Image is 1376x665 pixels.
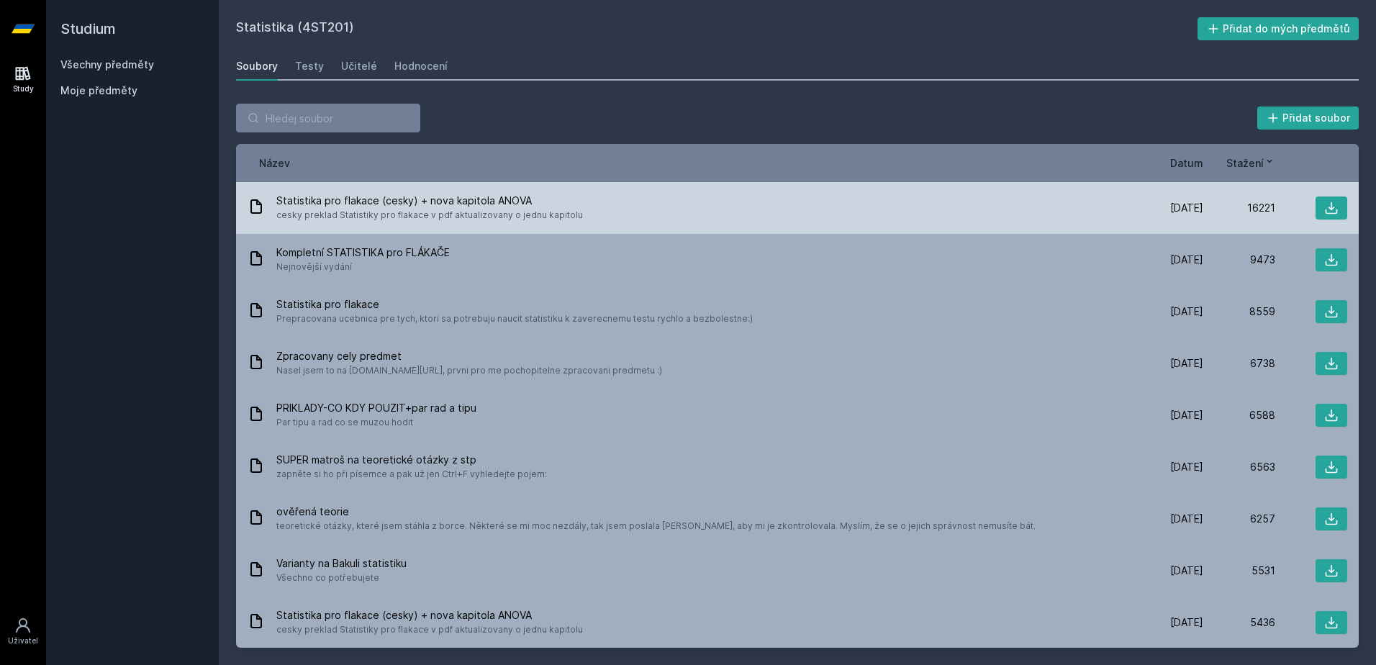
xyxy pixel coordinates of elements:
button: Datum [1170,155,1203,171]
div: Učitelé [341,59,377,73]
a: Study [3,58,43,101]
div: 6563 [1203,460,1275,474]
span: [DATE] [1170,615,1203,630]
span: Nasel jsem to na [DOMAIN_NAME][URL], prvni pro me pochopitelne zpracovani predmetu :) [276,363,662,378]
div: 5436 [1203,615,1275,630]
div: 6257 [1203,512,1275,526]
span: [DATE] [1170,201,1203,215]
div: Soubory [236,59,278,73]
div: Testy [295,59,324,73]
span: teoretické otázky, které jsem stáhla z borce. Některé se mi moc nezdály, tak jsem poslala [PERSON... [276,519,1036,533]
span: [DATE] [1170,356,1203,371]
span: [DATE] [1170,460,1203,474]
span: cesky preklad Statistiky pro flakace v pdf aktualizovany o jednu kapitolu [276,208,583,222]
button: Stažení [1226,155,1275,171]
span: Stažení [1226,155,1264,171]
span: [DATE] [1170,253,1203,267]
div: 6738 [1203,356,1275,371]
div: Study [13,83,34,94]
span: [DATE] [1170,512,1203,526]
a: Uživatel [3,610,43,653]
span: SUPER matroš na teoretické otázky z stp [276,453,547,467]
span: Statistika pro flakace [276,297,753,312]
span: ověřená teorie [276,505,1036,519]
button: Název [259,155,290,171]
span: Všechno co potřebujete [276,571,407,585]
div: Uživatel [8,635,38,646]
a: Soubory [236,52,278,81]
a: Učitelé [341,52,377,81]
div: 8559 [1203,304,1275,319]
div: 16221 [1203,201,1275,215]
span: Zpracovany cely predmet [276,349,662,363]
span: Moje předměty [60,83,137,98]
span: [DATE] [1170,408,1203,422]
span: Statistika pro flakace (cesky) + nova kapitola ANOVA [276,194,583,208]
h2: Statistika (4ST201) [236,17,1198,40]
div: 6588 [1203,408,1275,422]
span: zapněte si ho při písemce a pak už jen Ctrl+F vyhledejte pojem: [276,467,547,481]
div: 9473 [1203,253,1275,267]
span: Prepracovana ucebnica pre tych, ktori sa potrebuju naucit statistiku k zaverecnemu testu rychlo a... [276,312,753,326]
span: Kompletní STATISTIKA pro FLÁKAČE [276,245,450,260]
span: [DATE] [1170,304,1203,319]
button: Přidat soubor [1257,107,1359,130]
div: Hodnocení [394,59,448,73]
div: 5531 [1203,564,1275,578]
span: PRIKLADY-CO KDY POUZIT+par rad a tipu [276,401,476,415]
input: Hledej soubor [236,104,420,132]
span: Par tipu a rad co se muzou hodit [276,415,476,430]
span: Varianty na Bakuli statistiku [276,556,407,571]
button: Přidat do mých předmětů [1198,17,1359,40]
a: Hodnocení [394,52,448,81]
a: Všechny předměty [60,58,154,71]
span: [DATE] [1170,564,1203,578]
a: Testy [295,52,324,81]
span: cesky preklad Statistiky pro flakace v pdf aktualizovany o jednu kapitolu [276,623,583,637]
span: Nejnovější vydání [276,260,450,274]
span: Statistika pro flakace (cesky) + nova kapitola ANOVA [276,608,583,623]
